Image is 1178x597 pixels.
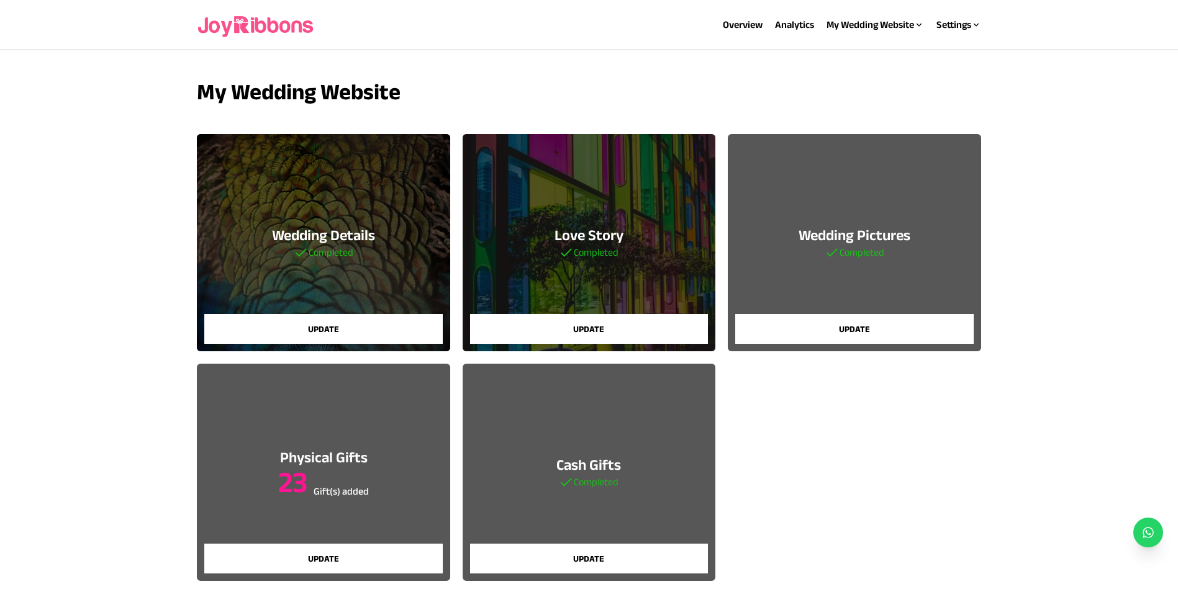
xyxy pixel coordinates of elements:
h5: Completed [559,245,618,260]
h3: Wedding Details [272,225,375,245]
h3: Cash Gifts [556,455,621,475]
h3: Wedding Pictures [799,225,910,245]
button: Update [470,544,708,573]
div: Settings [936,17,981,32]
a: Cash GiftsCompletedUpdate [463,364,715,581]
h5: Completed [294,245,353,260]
a: Physical Gifts23 Gift(s) addedUpdate [197,364,450,581]
a: Wedding PicturesCompletedUpdate [728,134,981,351]
button: Update [204,314,442,344]
button: Update [204,544,442,573]
a: Love StoryCompletedUpdate [463,134,715,351]
h5: Completed [556,475,621,490]
h3: 23 [278,467,369,497]
a: Overview [723,19,763,30]
a: Analytics [775,19,814,30]
img: joyribbons [197,5,316,45]
h3: My Wedding Website [197,79,981,104]
div: My Wedding Website [827,17,924,32]
h5: Completed [825,245,884,260]
button: Update [735,314,973,344]
sub: Gift(s) added [314,486,369,496]
a: Wedding DetailsCompletedUpdate [197,134,450,351]
h3: Physical Gifts [278,447,369,467]
h3: Love Story [555,225,623,245]
button: Update [470,314,708,344]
